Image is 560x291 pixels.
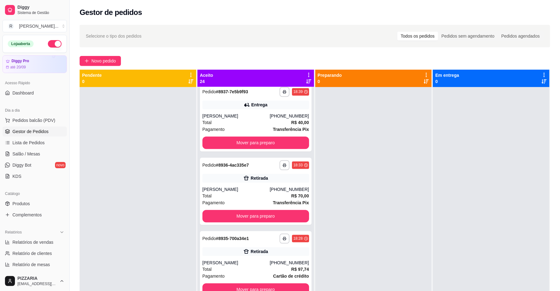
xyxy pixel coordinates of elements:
button: Select a team [2,20,67,32]
strong: # 8937-7e5b9f93 [216,89,248,94]
strong: # 8935-700a34e1 [216,236,249,241]
span: Dashboard [12,90,34,96]
a: Produtos [2,199,67,209]
a: Relatório de fidelidadenovo [2,271,67,281]
a: Relatório de mesas [2,260,67,270]
span: Pedido [202,89,216,94]
span: Pedido [202,236,216,241]
span: Total [202,266,212,273]
a: Complementos [2,210,67,220]
button: Pedidos balcão (PDV) [2,115,67,125]
div: [PERSON_NAME] [202,260,270,266]
strong: R$ 97,74 [291,267,309,272]
span: Complementos [12,212,42,218]
a: Relatórios de vendas [2,237,67,247]
p: 0 [435,78,459,85]
a: DiggySistema de Gestão [2,2,67,17]
div: Pedidos agendados [498,32,543,40]
button: Alterar Status [48,40,62,48]
span: Selecione o tipo dos pedidos [86,33,141,39]
span: Relatórios [5,230,22,235]
div: Entrega [251,102,267,108]
span: KDS [12,173,21,179]
p: Em entrega [435,72,459,78]
article: Diggy Pro [12,59,29,63]
span: Gestor de Pedidos [12,128,49,135]
span: Produtos [12,201,30,207]
strong: Cartão de crédito [273,274,309,279]
p: 0 [82,78,102,85]
div: 18:33 [293,163,303,168]
a: Salão / Mesas [2,149,67,159]
strong: Transferência Pix [273,127,309,132]
a: KDS [2,171,67,181]
div: Acesso Rápido [2,78,67,88]
div: Dia a dia [2,105,67,115]
a: Diggy Botnovo [2,160,67,170]
button: Novo pedido [80,56,121,66]
a: Dashboard [2,88,67,98]
span: [EMAIL_ADDRESS][DOMAIN_NAME] [17,281,57,286]
p: 0 [318,78,342,85]
span: Diggy Bot [12,162,31,168]
button: Mover para preparo [202,210,309,222]
span: Pagamento [202,126,225,133]
div: Retirada [251,175,268,181]
div: Pedidos sem agendamento [438,32,498,40]
span: Relatórios de vendas [12,239,53,245]
div: [PERSON_NAME] ... [19,23,58,29]
button: Mover para preparo [202,136,309,149]
div: [PERSON_NAME] [202,186,270,192]
span: Novo pedido [91,58,116,64]
span: Relatório de clientes [12,250,52,256]
p: Pendente [82,72,102,78]
span: Pagamento [202,273,225,279]
span: Total [202,119,212,126]
p: Preparando [318,72,342,78]
span: Pedido [202,163,216,168]
div: [PHONE_NUMBER] [270,113,309,119]
strong: # 8936-4ac335e7 [216,163,249,168]
button: PIZZARIA[EMAIL_ADDRESS][DOMAIN_NAME] [2,274,67,289]
span: Total [202,192,212,199]
div: [PHONE_NUMBER] [270,260,309,266]
span: Diggy [17,5,64,10]
div: Catálogo [2,189,67,199]
span: plus [85,59,89,63]
strong: R$ 40,00 [291,120,309,125]
p: 24 [200,78,213,85]
strong: Transferência Pix [273,200,309,205]
div: Retirada [251,248,268,255]
span: Relatório de mesas [12,261,50,268]
span: Pagamento [202,199,225,206]
span: Pedidos balcão (PDV) [12,117,55,123]
span: Salão / Mesas [12,151,40,157]
a: Diggy Proaté 20/09 [2,55,67,73]
div: [PERSON_NAME] [202,113,270,119]
a: Lista de Pedidos [2,138,67,148]
div: [PHONE_NUMBER] [270,186,309,192]
span: Sistema de Gestão [17,10,64,15]
a: Relatório de clientes [2,248,67,258]
div: Loja aberta [8,40,34,47]
p: Aceito [200,72,213,78]
span: PIZZARIA [17,276,57,281]
a: Gestor de Pedidos [2,127,67,136]
strong: R$ 70,00 [291,193,309,198]
span: R [8,23,14,29]
div: 18:28 [293,236,303,241]
div: Todos os pedidos [397,32,438,40]
h2: Gestor de pedidos [80,7,142,17]
div: 18:39 [293,89,303,94]
span: Lista de Pedidos [12,140,45,146]
article: até 20/09 [10,65,26,70]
